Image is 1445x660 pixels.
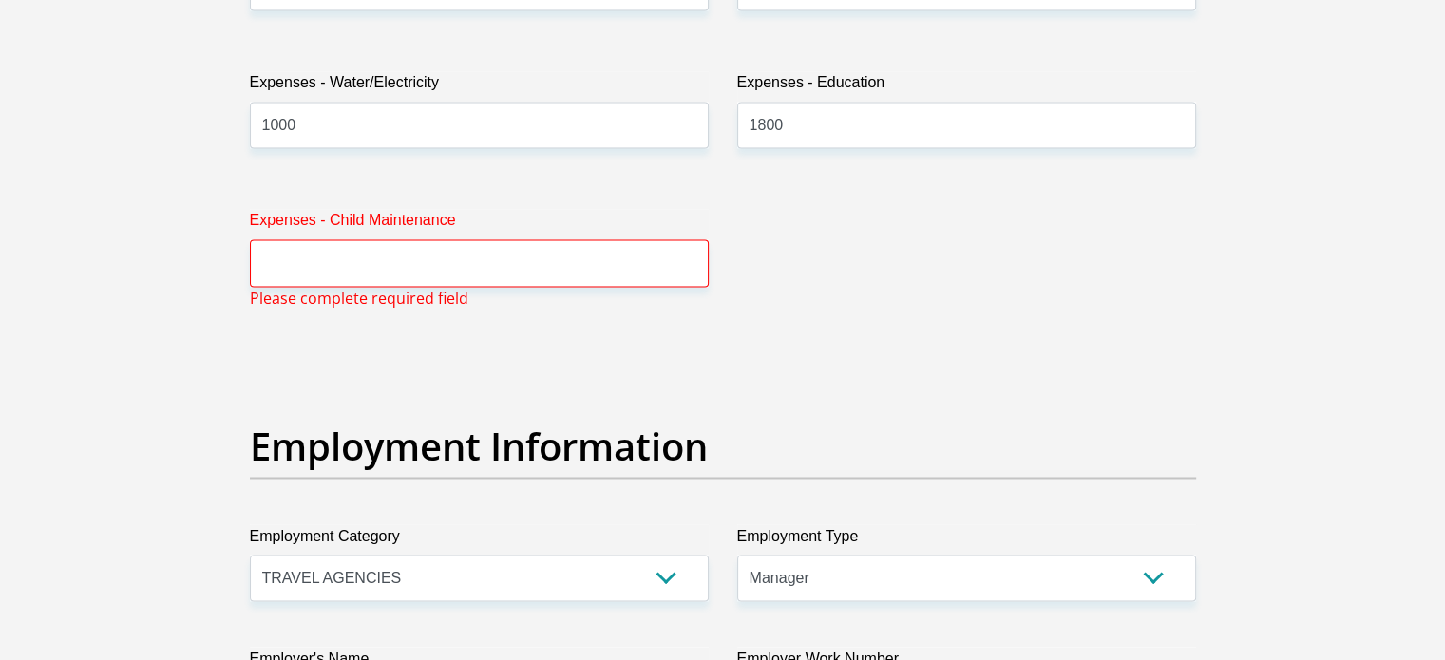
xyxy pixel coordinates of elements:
input: Expenses - Education [737,102,1196,148]
h2: Employment Information [250,424,1196,469]
input: Expenses - Water/Electricity [250,102,709,148]
label: Employment Type [737,524,1196,555]
span: Please complete required field [250,287,468,310]
input: Expenses - Child Maintenance [250,239,709,286]
label: Employment Category [250,524,709,555]
label: Expenses - Education [737,71,1196,102]
label: Expenses - Water/Electricity [250,71,709,102]
label: Expenses - Child Maintenance [250,209,709,239]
